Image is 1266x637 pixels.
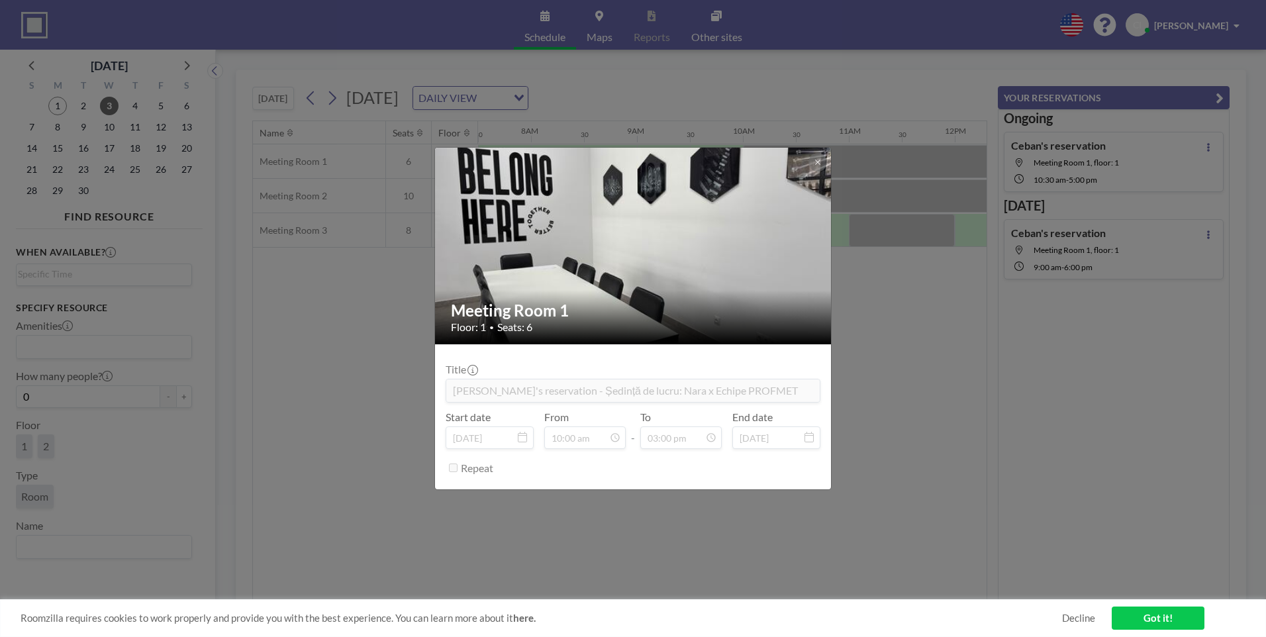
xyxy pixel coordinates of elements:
label: From [544,411,569,424]
label: End date [732,411,773,424]
a: Decline [1062,612,1095,624]
a: here. [513,612,536,624]
label: Title [446,363,477,376]
input: (No title) [446,379,820,402]
a: Got it! [1112,607,1204,630]
label: Repeat [461,462,493,475]
label: Start date [446,411,491,424]
span: Floor: 1 [451,320,486,334]
span: • [489,322,494,332]
img: 537.jpg [435,97,832,395]
span: Seats: 6 [497,320,532,334]
h2: Meeting Room 1 [451,301,816,320]
span: - [631,415,635,444]
span: Roomzilla requires cookies to work properly and provide you with the best experience. You can lea... [21,612,1062,624]
label: To [640,411,651,424]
